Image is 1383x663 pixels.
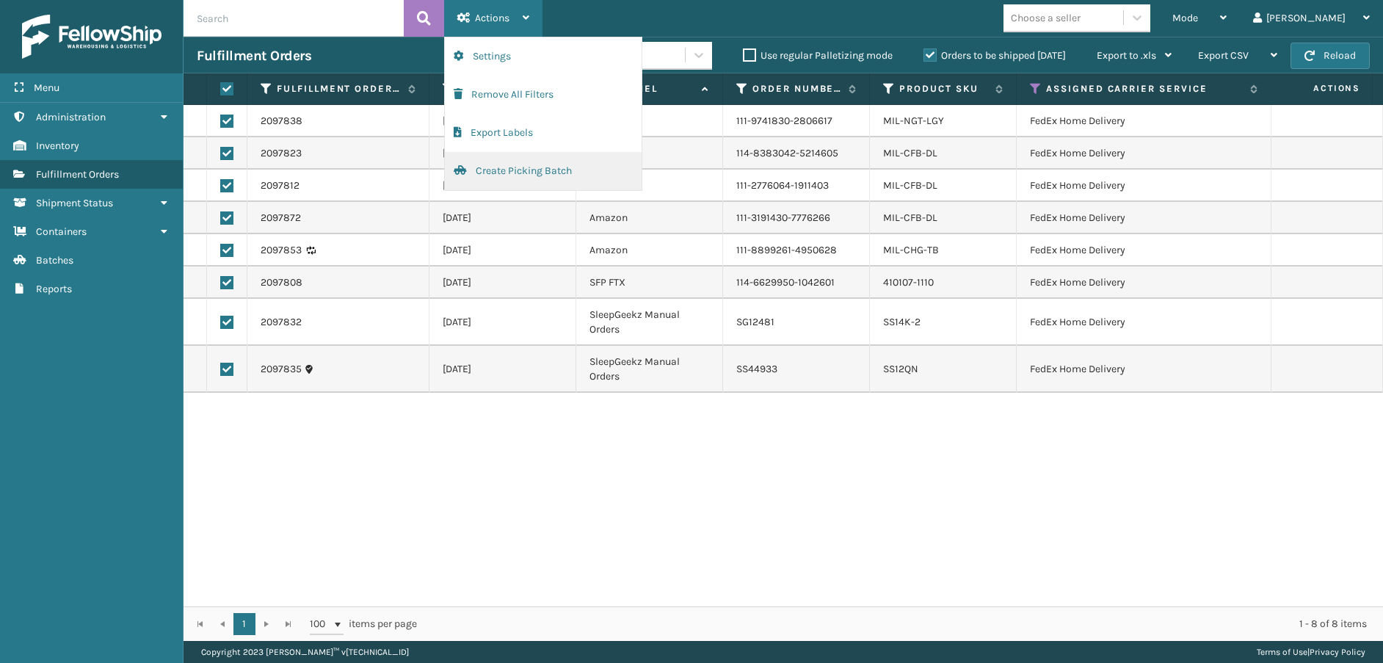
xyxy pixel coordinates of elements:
[576,170,723,202] td: Amazon
[723,170,870,202] td: 111-2776064-1911403
[1017,346,1271,393] td: FedEx Home Delivery
[429,170,576,202] td: [DATE]
[576,137,723,170] td: Amazon
[261,243,302,258] a: 2097853
[261,114,302,128] a: 2097838
[233,613,255,635] a: 1
[445,152,642,190] button: Create Picking Batch
[883,244,939,256] a: MIL-CHG-TB
[723,267,870,299] td: 114-6629950-1042601
[310,617,332,631] span: 100
[475,12,509,24] span: Actions
[261,362,302,377] a: 2097835
[723,202,870,234] td: 111-3191430-7776266
[261,315,302,330] a: 2097832
[883,211,937,224] a: MIL-CFB-DL
[723,299,870,346] td: SG12481
[606,82,694,95] label: Channel
[445,76,642,114] button: Remove All Filters
[1017,137,1271,170] td: FedEx Home Delivery
[36,168,119,181] span: Fulfillment Orders
[1267,76,1369,101] span: Actions
[36,111,106,123] span: Administration
[429,105,576,137] td: [DATE]
[576,267,723,299] td: SFP FTX
[899,82,988,95] label: Product SKU
[429,137,576,170] td: [DATE]
[723,137,870,170] td: 114-8383042-5214605
[1011,10,1081,26] div: Choose a seller
[923,49,1066,62] label: Orders to be shipped [DATE]
[429,234,576,267] td: [DATE]
[438,617,1367,631] div: 1 - 8 of 8 items
[883,316,921,328] a: SS14K-2
[277,82,401,95] label: Fulfillment Order Id
[752,82,841,95] label: Order Number
[261,275,302,290] a: 2097808
[576,299,723,346] td: SleepGeekz Manual Orders
[1017,267,1271,299] td: FedEx Home Delivery
[36,283,72,295] span: Reports
[576,234,723,267] td: Amazon
[576,202,723,234] td: Amazon
[1198,49,1249,62] span: Export CSV
[576,346,723,393] td: SleepGeekz Manual Orders
[22,15,161,59] img: logo
[1017,105,1271,137] td: FedEx Home Delivery
[723,346,870,393] td: SS44933
[883,363,918,375] a: SS12QN
[445,37,642,76] button: Settings
[576,105,723,137] td: Amazon
[1172,12,1198,24] span: Mode
[1046,82,1243,95] label: Assigned Carrier Service
[883,276,934,289] a: 410107-1110
[36,225,87,238] span: Containers
[34,81,59,94] span: Menu
[723,105,870,137] td: 111-9741830-2806617
[1017,202,1271,234] td: FedEx Home Delivery
[201,641,409,663] p: Copyright 2023 [PERSON_NAME]™ v [TECHNICAL_ID]
[743,49,893,62] label: Use regular Palletizing mode
[429,299,576,346] td: [DATE]
[429,267,576,299] td: [DATE]
[883,147,937,159] a: MIL-CFB-DL
[36,254,73,267] span: Batches
[36,197,113,209] span: Shipment Status
[1017,234,1271,267] td: FedEx Home Delivery
[723,234,870,267] td: 111-8899261-4950628
[261,146,302,161] a: 2097823
[261,178,300,193] a: 2097812
[197,47,311,65] h3: Fulfillment Orders
[883,115,944,127] a: MIL-NGT-LGY
[429,202,576,234] td: [DATE]
[1097,49,1156,62] span: Export to .xls
[1291,43,1370,69] button: Reload
[883,179,937,192] a: MIL-CFB-DL
[445,114,642,152] button: Export Labels
[1017,170,1271,202] td: FedEx Home Delivery
[1017,299,1271,346] td: FedEx Home Delivery
[36,140,79,152] span: Inventory
[429,346,576,393] td: [DATE]
[310,613,417,635] span: items per page
[261,211,301,225] a: 2097872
